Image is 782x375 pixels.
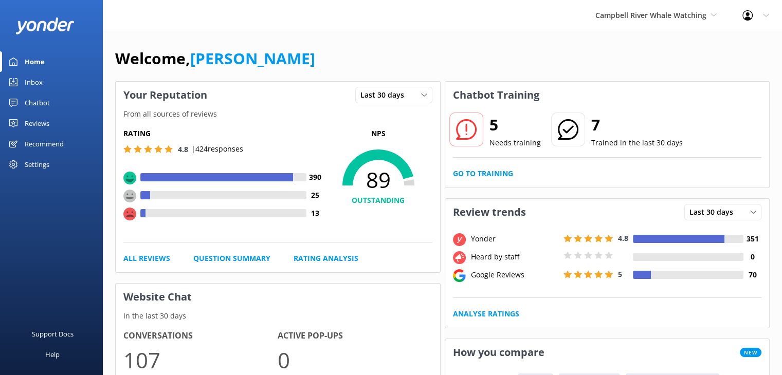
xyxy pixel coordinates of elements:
[689,207,739,218] span: Last 30 days
[45,344,60,365] div: Help
[190,48,315,69] a: [PERSON_NAME]
[32,324,74,344] div: Support Docs
[25,51,45,72] div: Home
[278,329,432,343] h4: Active Pop-ups
[453,308,519,320] a: Analyse Ratings
[123,253,170,264] a: All Reviews
[25,113,49,134] div: Reviews
[595,10,706,20] span: Campbell River Whale Watching
[591,113,683,137] h2: 7
[306,208,324,219] h4: 13
[116,82,215,108] h3: Your Reputation
[445,339,552,366] h3: How you compare
[25,154,49,175] div: Settings
[25,72,43,92] div: Inbox
[743,269,761,280] h4: 70
[294,253,358,264] a: Rating Analysis
[25,134,64,154] div: Recommend
[743,251,761,262] h4: 0
[453,168,513,179] a: Go to Training
[489,137,541,148] p: Needs training
[591,137,683,148] p: Trained in the last 30 days
[360,89,410,101] span: Last 30 days
[618,233,628,243] span: 4.8
[468,233,561,245] div: Yonder
[324,195,432,206] h4: OUTSTANDING
[115,46,315,71] h1: Welcome,
[191,143,243,155] p: | 424 responses
[445,82,547,108] h3: Chatbot Training
[489,113,541,137] h2: 5
[25,92,50,113] div: Chatbot
[324,167,432,193] span: 89
[618,269,622,279] span: 5
[193,253,270,264] a: Question Summary
[445,199,534,226] h3: Review trends
[178,144,188,154] span: 4.8
[15,17,75,34] img: yonder-white-logo.png
[116,284,440,310] h3: Website Chat
[306,190,324,201] h4: 25
[743,233,761,245] h4: 351
[116,108,440,120] p: From all sources of reviews
[324,128,432,139] p: NPS
[740,348,761,357] span: New
[116,310,440,322] p: In the last 30 days
[468,269,561,280] div: Google Reviews
[123,128,324,139] h5: Rating
[468,251,561,262] div: Heard by staff
[123,329,278,343] h4: Conversations
[306,172,324,183] h4: 390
